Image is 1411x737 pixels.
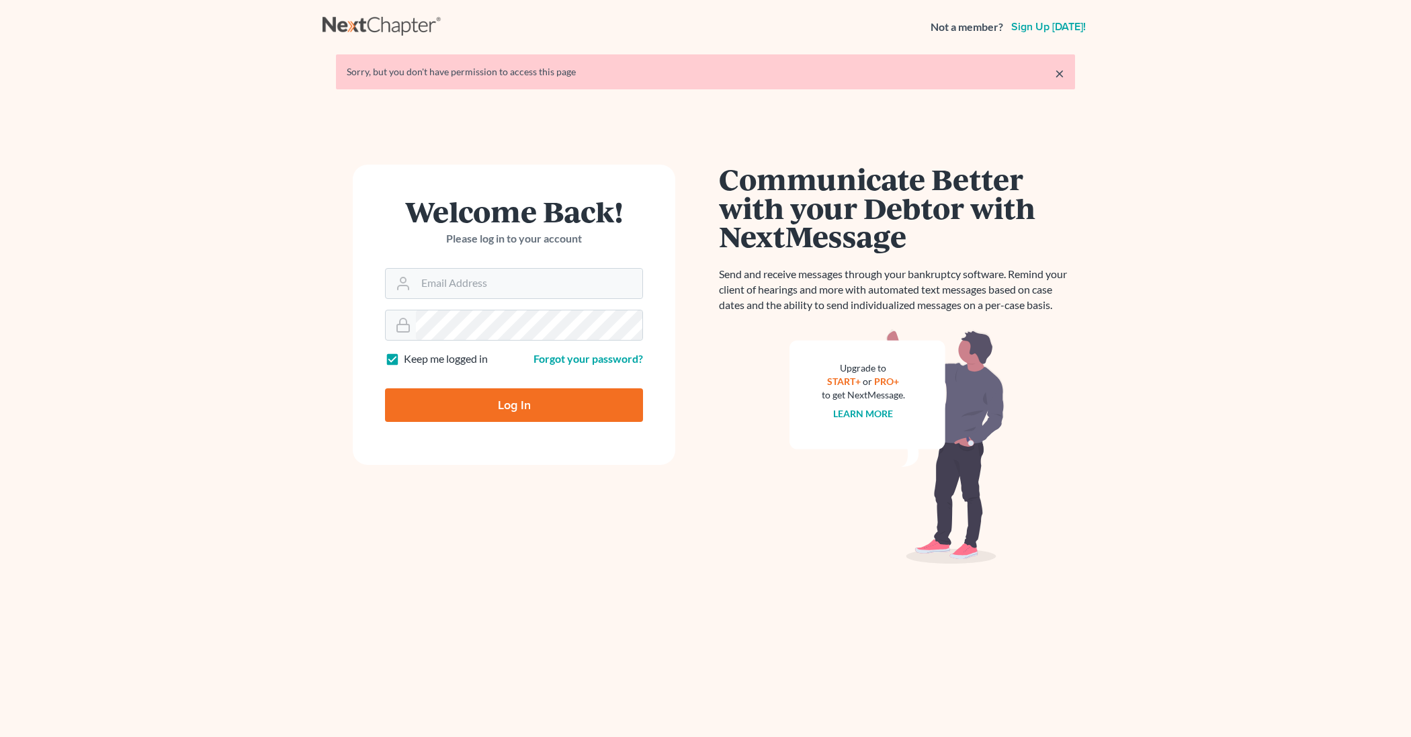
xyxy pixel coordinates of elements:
[1055,65,1064,81] a: ×
[385,231,643,247] p: Please log in to your account
[404,351,488,367] label: Keep me logged in
[931,19,1003,35] strong: Not a member?
[828,376,861,387] a: START+
[719,165,1075,251] h1: Communicate Better with your Debtor with NextMessage
[385,388,643,422] input: Log In
[822,388,905,402] div: to get NextMessage.
[533,352,643,365] a: Forgot your password?
[822,361,905,375] div: Upgrade to
[1009,21,1088,32] a: Sign up [DATE]!
[347,65,1064,79] div: Sorry, but you don't have permission to access this page
[834,408,894,419] a: Learn more
[719,267,1075,313] p: Send and receive messages through your bankruptcy software. Remind your client of hearings and mo...
[385,197,643,226] h1: Welcome Back!
[789,329,1004,564] img: nextmessage_bg-59042aed3d76b12b5cd301f8e5b87938c9018125f34e5fa2b7a6b67550977c72.svg
[863,376,873,387] span: or
[416,269,642,298] input: Email Address
[875,376,900,387] a: PRO+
